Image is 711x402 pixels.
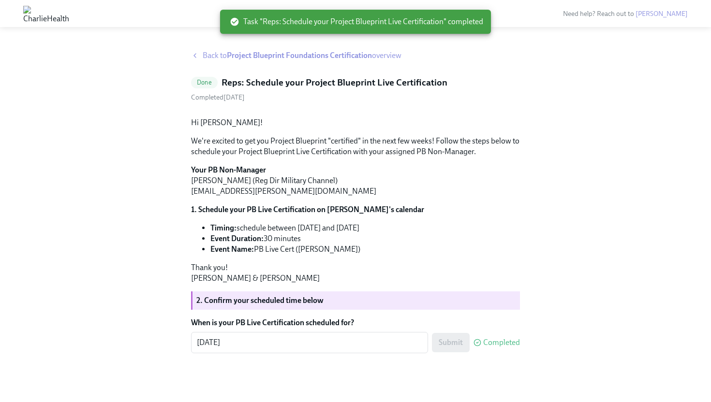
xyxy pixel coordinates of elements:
p: Thank you! [PERSON_NAME] & [PERSON_NAME] [191,262,520,284]
span: Need help? Reach out to [563,10,688,18]
span: Done [191,79,218,86]
p: We're excited to get you Project Blueprint "certified" in the next few weeks! Follow the steps be... [191,136,520,157]
li: PB Live Cert ([PERSON_NAME]) [210,244,520,255]
span: Wednesday, August 27th 2025, 1:11 pm [191,93,245,101]
textarea: [DATE] [197,337,422,348]
h5: Reps: Schedule your Project Blueprint Live Certification [222,76,447,89]
strong: Event Duration: [210,234,264,243]
strong: Timing: [210,223,237,232]
strong: 1. Schedule your PB Live Certification on [PERSON_NAME]'s calendar [191,205,424,214]
li: schedule between [DATE] and [DATE] [210,223,520,233]
strong: Project Blueprint Foundations Certification [227,51,372,60]
strong: Your PB Non-Manager [191,165,266,174]
li: 30 minutes [210,233,520,244]
p: [PERSON_NAME] (Reg Dir Military Channel) [EMAIL_ADDRESS][PERSON_NAME][DOMAIN_NAME] [191,165,520,197]
label: When is your PB Live Certification scheduled for? [191,317,520,328]
span: Back to overview [203,50,401,61]
img: CharlieHealth [23,6,69,21]
a: [PERSON_NAME] [636,10,688,18]
span: Completed [483,339,520,346]
strong: 2. Confirm your scheduled time below [196,296,324,305]
p: Hi [PERSON_NAME]! [191,117,520,128]
a: Back toProject Blueprint Foundations Certificationoverview [191,50,520,61]
strong: Event Name: [210,244,254,254]
span: Task "Reps: Schedule your Project Blueprint Live Certification" completed [230,16,483,27]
